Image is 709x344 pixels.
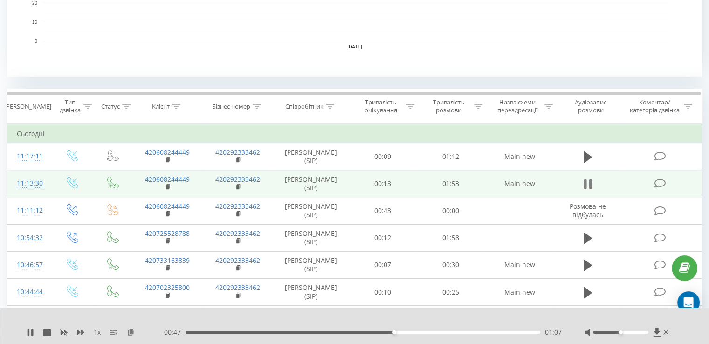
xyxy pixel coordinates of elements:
td: Сьогодні [7,124,702,143]
text: 10 [32,20,38,25]
a: 420608244449 [145,148,190,157]
td: 00:30 [417,251,484,278]
td: 01:58 [417,224,484,251]
text: [DATE] [347,44,362,49]
span: Розмова не відбулась [570,202,606,219]
div: 11:17:11 [17,147,41,165]
div: Тип дзвінка [59,98,81,114]
div: Тривалість розмови [425,98,472,114]
a: 420733163839 [145,256,190,265]
td: Main new [484,251,555,278]
a: 420292333462 [215,256,260,265]
td: 00:25 [417,279,484,306]
div: Open Intercom Messenger [677,291,700,314]
div: Клієнт [152,103,170,110]
td: 02:02 [417,306,484,333]
td: Main new [484,279,555,306]
a: 420292333462 [215,148,260,157]
td: [PERSON_NAME] (SIP) [273,197,349,224]
td: 01:12 [417,143,484,170]
a: 420608244449 [145,202,190,211]
a: 420725528788 [145,229,190,238]
div: Статус [101,103,120,110]
td: 00:10 [349,279,417,306]
div: [PERSON_NAME] [4,103,51,110]
td: [PERSON_NAME] (SIP) [273,143,349,170]
td: 00:05 [349,306,417,333]
a: 420292333462 [215,175,260,184]
td: Main new [484,143,555,170]
span: 1 x [94,328,101,337]
td: 00:00 [417,197,484,224]
a: 420292333462 [215,283,260,292]
div: 10:54:32 [17,229,41,247]
div: Accessibility label [619,330,622,334]
a: 420292333462 [215,229,260,238]
a: 420292333462 [215,202,260,211]
td: 00:12 [349,224,417,251]
td: 00:43 [349,197,417,224]
td: [PERSON_NAME] (SIP) [273,170,349,197]
td: 01:53 [417,170,484,197]
text: 0 [34,39,37,44]
text: 20 [32,0,38,6]
div: Коментар/категорія дзвінка [627,98,681,114]
div: Тривалість очікування [358,98,404,114]
td: Main new [484,306,555,333]
td: 00:07 [349,251,417,278]
a: 420608244449 [145,175,190,184]
div: Бізнес номер [212,103,250,110]
span: - 00:47 [162,328,186,337]
div: 11:11:12 [17,201,41,220]
div: 11:13:30 [17,174,41,193]
td: [PERSON_NAME] (SIP) [273,251,349,278]
a: 420702325800 [145,283,190,292]
td: [PERSON_NAME] (SIP) [273,306,349,333]
td: 00:09 [349,143,417,170]
td: [PERSON_NAME] (SIP) [273,279,349,306]
div: Аудіозапис розмови [564,98,618,114]
td: [PERSON_NAME] (SIP) [273,224,349,251]
div: Назва схеми переадресації [493,98,542,114]
span: 01:07 [545,328,562,337]
div: 10:46:57 [17,256,41,274]
td: Main new [484,170,555,197]
div: 10:44:44 [17,283,41,301]
td: 00:13 [349,170,417,197]
div: Співробітник [285,103,324,110]
div: Accessibility label [392,330,396,334]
